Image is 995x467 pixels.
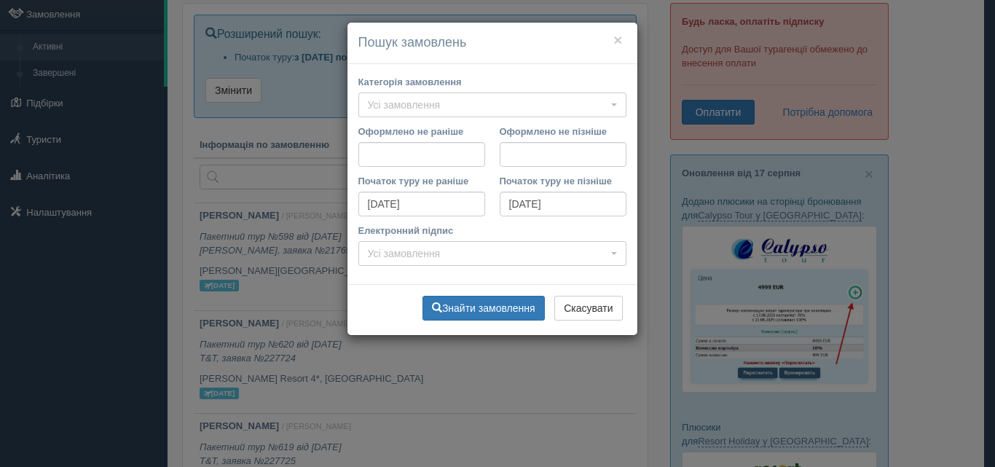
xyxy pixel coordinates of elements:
[358,174,485,188] label: Початок туру не раніше
[422,296,545,321] button: Знайти замовлення
[358,224,626,238] label: Електронний підпис
[368,246,607,261] span: Усі замовлення
[500,174,626,188] label: Початок туру не пізніше
[358,241,626,266] button: Усі замовлення
[368,98,607,112] span: Усі замовлення
[358,75,626,89] label: Категорія замовлення
[554,296,622,321] button: Скасувати
[613,32,622,47] button: ×
[358,34,626,52] h4: Пошук замовлень
[500,125,626,138] label: Оформлено не пізніше
[358,93,626,117] button: Усі замовлення
[358,125,485,138] label: Оформлено не раніше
